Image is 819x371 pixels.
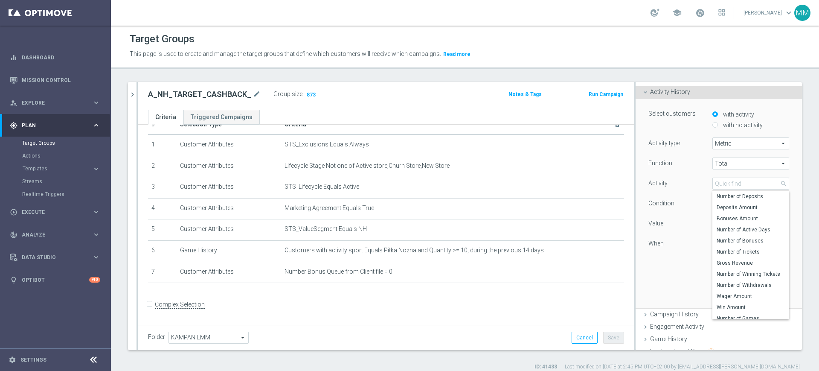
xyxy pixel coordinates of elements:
button: Cancel [572,332,598,344]
span: STS_ValueSegment Equals NH [285,225,367,233]
label: Activity type [648,139,680,147]
td: 6 [148,240,177,262]
button: person_search Explore keyboard_arrow_right [9,99,101,106]
span: Number of Games [717,315,785,322]
span: Lifecycle Stage Not one of Active store,Churn Store,New Store [285,162,450,169]
td: Game History [177,240,282,262]
a: Mission Control [22,69,100,91]
a: Triggered Campaigns [183,110,260,125]
span: Campaign History [650,311,699,318]
a: Realtime Triggers [22,191,89,198]
div: Actions [22,149,110,162]
div: Realtime Triggers [22,188,110,201]
label: : [302,91,304,98]
i: mode_edit [253,89,261,99]
span: Execute [22,210,92,215]
a: Streams [22,178,89,185]
span: Templates [23,166,84,171]
button: Notes & Tags [508,90,543,99]
span: STS_Lifecycle Equals Active [285,183,359,190]
label: Condition [648,199,674,207]
input: Quick find [712,178,789,190]
div: Optibot [10,269,100,291]
label: Group size [273,91,302,98]
label: When [648,240,664,247]
span: Number of Active Days [717,226,785,233]
div: MM [794,5,810,21]
label: Complex Selection [155,301,205,309]
button: track_changes Analyze keyboard_arrow_right [9,231,101,238]
div: play_circle_outline Execute keyboard_arrow_right [9,209,101,216]
div: Templates [23,166,92,171]
td: Customer Attributes [177,134,282,156]
label: Value [648,219,663,227]
h1: Target Groups [130,33,195,45]
span: This page is used to create and manage the target groups that define which customers will receive... [130,50,441,57]
span: Win Amount [717,304,785,311]
div: Dashboard [10,46,100,69]
i: keyboard_arrow_right [92,99,100,107]
span: Wager Amount [717,293,785,300]
label: Last modified on [DATE] at 2:45 PM UTC+02:00 by [EMAIL_ADDRESS][PERSON_NAME][DOMAIN_NAME] [565,363,800,371]
button: equalizer Dashboard [9,54,101,61]
span: STS_Exclusions Equals Always [285,141,369,148]
span: Number of Bonuses [717,237,785,244]
span: Analyze [22,232,92,237]
lable: Select customers [648,110,696,117]
th: Selection Type [177,115,282,134]
i: delete_forever [614,121,621,128]
i: keyboard_arrow_right [92,208,100,216]
td: 2 [148,156,177,177]
span: Number of Tickets [717,248,785,255]
i: gps_fixed [10,122,17,129]
div: Analyze [10,231,92,239]
div: Mission Control [10,69,100,91]
button: Templates keyboard_arrow_right [22,165,101,172]
a: Target Groups [22,140,89,146]
div: Mission Control [9,77,101,84]
label: Activity [648,179,668,187]
td: Customer Attributes [177,198,282,219]
div: Data Studio [10,254,92,261]
i: keyboard_arrow_right [92,165,100,173]
span: Number of Deposits [717,193,785,200]
button: Read more [442,50,471,59]
td: 5 [148,219,177,241]
td: Customer Attributes [177,262,282,283]
span: 873 [306,91,317,99]
div: gps_fixed Plan keyboard_arrow_right [9,122,101,129]
span: search [780,180,787,187]
span: Activity History [650,88,690,95]
button: Run Campaign [588,90,624,99]
div: Streams [22,175,110,188]
label: Function [648,159,672,167]
a: Actions [22,152,89,159]
td: 3 [148,177,177,199]
span: Number of Withdrawals [717,282,785,289]
div: +10 [89,277,100,283]
i: settings [9,356,16,364]
button: lightbulb Optibot +10 [9,277,101,283]
span: Number of Winning Tickets [717,271,785,278]
span: Customers with activity sport Equals Piłka Nożna and Quantity >= 10, during the previous 14 days [285,247,544,254]
i: keyboard_arrow_right [92,121,100,129]
span: Deposits Amount [717,204,785,211]
span: Bonuses Amount [717,215,785,222]
a: Settings [20,357,46,362]
label: Folder [148,333,165,341]
i: keyboard_arrow_right [92,231,100,239]
button: chevron_right [128,82,136,107]
i: track_changes [10,231,17,239]
span: Game History [650,336,687,342]
label: with no activity [721,121,763,129]
button: Save [603,332,624,344]
div: Plan [10,122,92,129]
div: Execute [10,208,92,216]
td: Customer Attributes [177,219,282,241]
a: Dashboard [22,46,100,69]
i: equalizer [10,54,17,61]
i: keyboard_arrow_right [92,253,100,261]
td: 7 [148,262,177,283]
